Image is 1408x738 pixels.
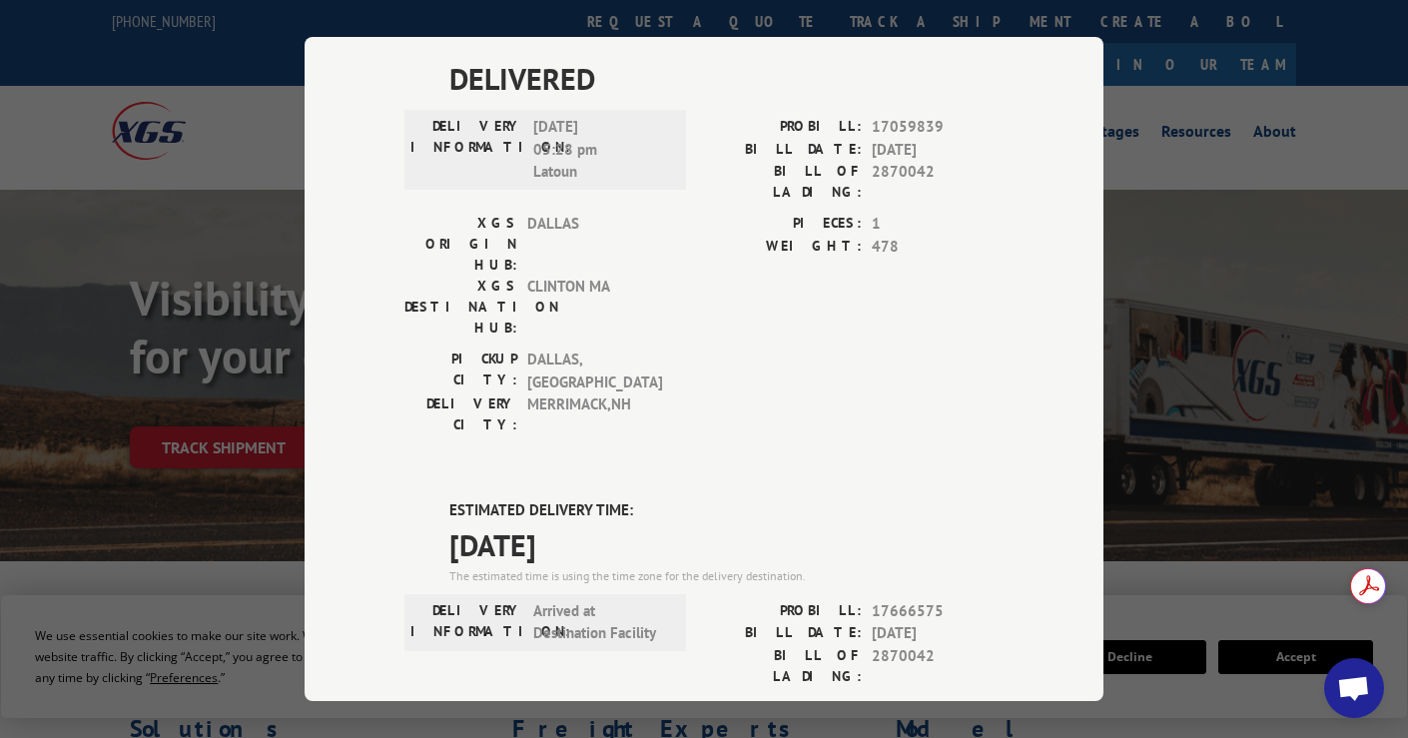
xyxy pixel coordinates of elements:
[410,116,523,184] label: DELIVERY INFORMATION:
[872,600,1004,623] span: 17666575
[449,56,1004,101] span: DELIVERED
[449,499,1004,522] label: ESTIMATED DELIVERY TIME:
[872,139,1004,162] span: [DATE]
[704,161,862,203] label: BILL OF LADING:
[704,645,862,687] label: BILL OF LADING:
[527,213,662,276] span: DALLAS
[410,600,523,645] label: DELIVERY INFORMATION:
[533,116,668,184] span: [DATE] 05:28 pm Latoun
[704,236,862,259] label: WEIGHT:
[527,276,662,339] span: CLINTON MA
[527,393,662,435] span: MERRIMACK , NH
[704,697,862,720] label: PIECES:
[872,213,1004,236] span: 1
[872,236,1004,259] span: 478
[704,622,862,645] label: BILL DATE:
[404,213,517,276] label: XGS ORIGIN HUB:
[872,116,1004,139] span: 17059839
[704,600,862,623] label: PROBILL:
[1324,658,1384,718] div: Open chat
[872,645,1004,687] span: 2870042
[404,393,517,435] label: DELIVERY CITY:
[533,600,668,645] span: Arrived at Destination Facility
[704,139,862,162] label: BILL DATE:
[704,213,862,236] label: PIECES:
[527,349,662,393] span: DALLAS , [GEOGRAPHIC_DATA]
[704,116,862,139] label: PROBILL:
[404,276,517,339] label: XGS DESTINATION HUB:
[449,522,1004,567] span: [DATE]
[404,349,517,393] label: PICKUP CITY:
[872,697,1004,720] span: 1
[872,161,1004,203] span: 2870042
[449,567,1004,585] div: The estimated time is using the time zone for the delivery destination.
[872,622,1004,645] span: [DATE]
